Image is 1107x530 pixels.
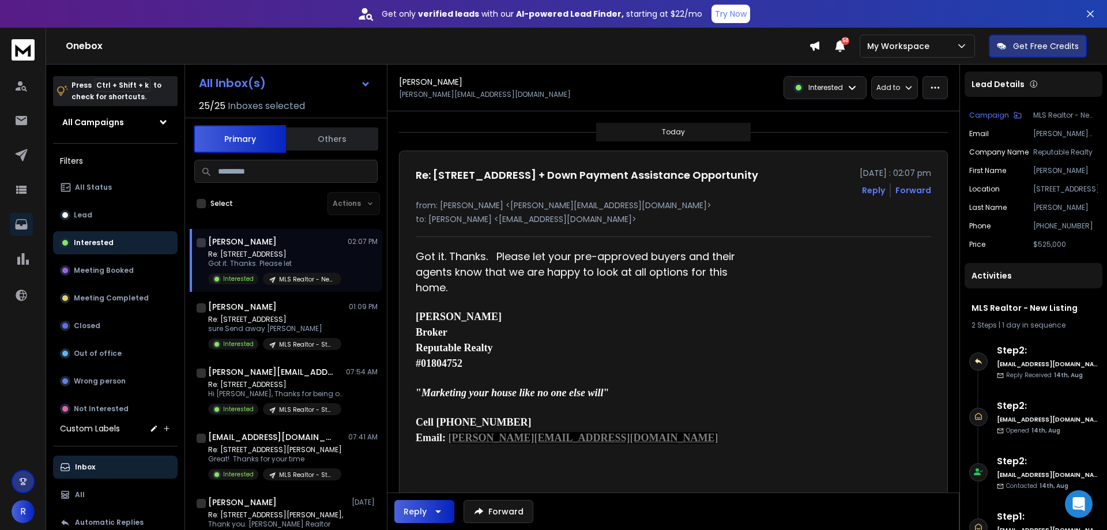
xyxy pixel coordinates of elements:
b: Broker [416,326,447,338]
p: Out of office [74,349,122,358]
button: Forward [464,500,533,523]
button: Try Now [711,5,750,23]
button: Closed [53,314,178,337]
button: Reply [394,500,454,523]
span: 14th, Aug [1054,371,1083,379]
button: All Status [53,176,178,199]
p: Email [969,129,989,138]
button: Interested [53,231,178,254]
b: " " [416,387,609,399]
h6: [EMAIL_ADDRESS][DOMAIN_NAME] [997,415,1098,424]
p: [PERSON_NAME] [1033,166,1098,175]
button: Reply [862,185,885,196]
p: [DATE] [352,498,378,507]
button: All Campaigns [53,111,178,134]
p: Interested [223,470,254,479]
p: [DATE] : 02:07 pm [860,167,931,179]
b: #01804752 [416,358,462,369]
p: Get Free Credits [1013,40,1079,52]
p: to: [PERSON_NAME] <[EMAIL_ADDRESS][DOMAIN_NAME]> [416,213,931,225]
p: Reputable Realty [1033,148,1098,157]
label: Select [210,199,233,208]
button: R [12,500,35,523]
span: 25 / 25 [199,99,225,113]
button: Primary [194,125,286,153]
span: 14th, Aug [1040,482,1068,490]
b: Reputable Realty [416,342,493,354]
p: Not Interested [74,404,129,414]
h3: Inboxes selected [228,99,305,113]
p: Today [662,127,685,137]
p: Opened [1006,426,1060,435]
p: Hi [PERSON_NAME], Thanks for being open [208,389,347,399]
p: sure Send away [PERSON_NAME] [208,324,341,333]
p: Interested [74,238,114,247]
h3: Filters [53,153,178,169]
b: [PERSON_NAME] [416,311,502,322]
p: Add to [876,83,900,92]
p: Try Now [715,8,747,20]
p: Interested [808,83,843,92]
p: Automatic Replies [75,518,144,527]
h6: Step 2 : [997,344,1098,358]
p: Closed [74,321,100,330]
strong: AI-powered Lead Finder, [516,8,624,20]
button: Lead [53,204,178,227]
p: Phone [969,221,991,231]
p: 02:07 PM [348,237,378,246]
p: My Workspace [867,40,934,52]
button: Meeting Completed [53,287,178,310]
p: [STREET_ADDRESS] [1033,185,1098,194]
h1: [PERSON_NAME][EMAIL_ADDRESS][PERSON_NAME][DOMAIN_NAME] [208,366,335,378]
b: Cell [PHONE_NUMBER] [416,416,531,428]
p: Reply Received [1006,371,1083,379]
strong: verified leads [418,8,479,20]
h1: [PERSON_NAME] [208,497,277,508]
p: Wrong person [74,377,126,386]
span: 1 day in sequence [1002,320,1065,330]
p: Meeting Completed [74,294,149,303]
p: MLS Realtor - Stale Listing [279,340,334,349]
p: Campaign [969,111,1009,120]
button: Inbox [53,456,178,479]
button: Out of office [53,342,178,365]
p: Re: [STREET_ADDRESS][PERSON_NAME], [208,510,343,520]
p: Re: [STREET_ADDRESS] [208,380,347,389]
p: $525,000 [1033,240,1098,249]
p: Got it. Thanks. Please let [208,259,341,268]
b: Email: [416,432,718,443]
button: Others [286,126,378,152]
div: Forward [895,185,931,196]
h1: Onebox [66,39,809,53]
p: Inbox [75,463,95,472]
h1: All Campaigns [62,116,124,128]
p: Company Name [969,148,1029,157]
h1: Re: [STREET_ADDRESS] + Down Payment Assistance Opportunity [416,167,758,183]
p: All [75,490,85,499]
p: Price [969,240,985,249]
p: location [969,185,1000,194]
p: [PERSON_NAME][EMAIL_ADDRESS][DOMAIN_NAME] [399,90,571,99]
span: 50 [841,37,849,45]
h1: [PERSON_NAME] [208,236,277,247]
h6: Step 1 : [997,510,1098,524]
p: Great! Thanks for your time [208,454,342,464]
button: Wrong person [53,370,178,393]
div: | [972,321,1095,330]
button: All Inbox(s) [190,72,380,95]
h6: Step 2 : [997,399,1098,413]
span: 14th, Aug [1031,426,1060,435]
div: Reply [404,506,427,517]
span: 2 Steps [972,320,997,330]
p: Last Name [969,203,1007,212]
button: Get Free Credits [989,35,1087,58]
p: Interested [223,405,254,414]
a: [PERSON_NAME][EMAIL_ADDRESS][DOMAIN_NAME] [449,432,718,443]
p: All Status [75,183,112,192]
span: Ctrl + Shift + k [95,78,150,92]
div: Got it. Thanks. Please let your pre-approved buyers and their agents know that we are happy to lo... [416,249,752,295]
i: Marketing your house like no one else will [421,387,604,399]
p: Get only with our starting at $22/mo [382,8,702,20]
